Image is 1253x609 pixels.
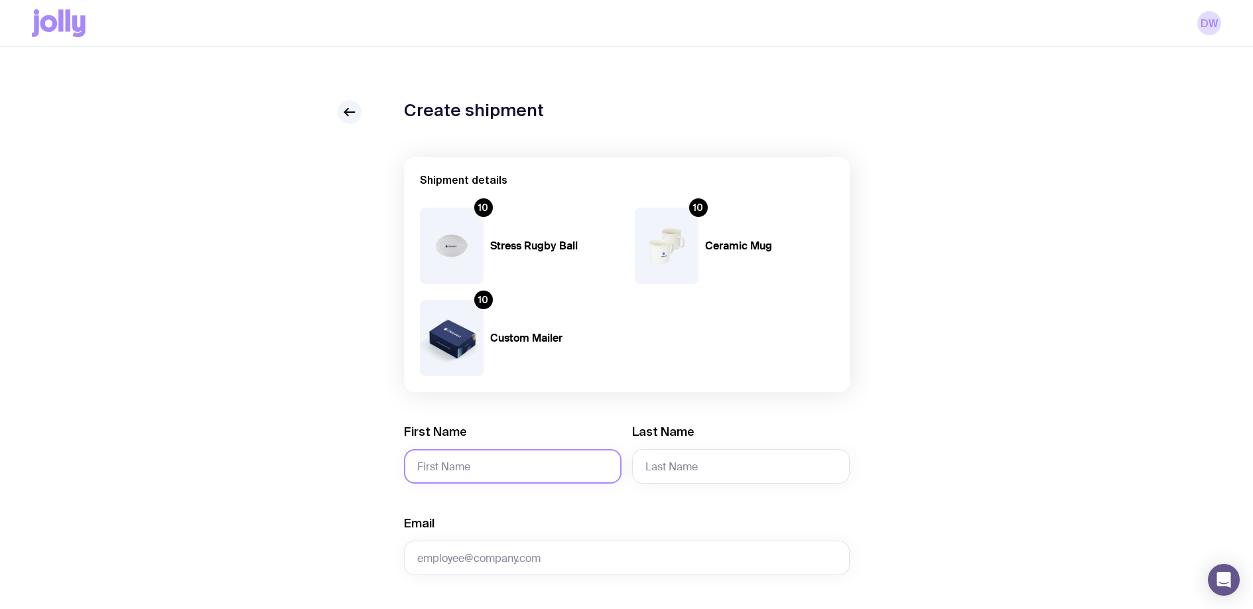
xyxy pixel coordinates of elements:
[490,239,619,253] h4: Stress Rugby Ball
[632,424,694,440] label: Last Name
[689,198,708,217] div: 10
[404,449,622,484] input: First Name
[404,541,850,575] input: employee@company.com
[632,449,850,484] input: Last Name
[1208,564,1240,596] div: Open Intercom Messenger
[1197,11,1221,35] a: DW
[490,332,619,345] h4: Custom Mailer
[705,239,834,253] h4: Ceramic Mug
[404,424,467,440] label: First Name
[474,291,493,309] div: 10
[404,100,544,120] h1: Create shipment
[474,198,493,217] div: 10
[420,173,834,186] h2: Shipment details
[404,515,434,531] label: Email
